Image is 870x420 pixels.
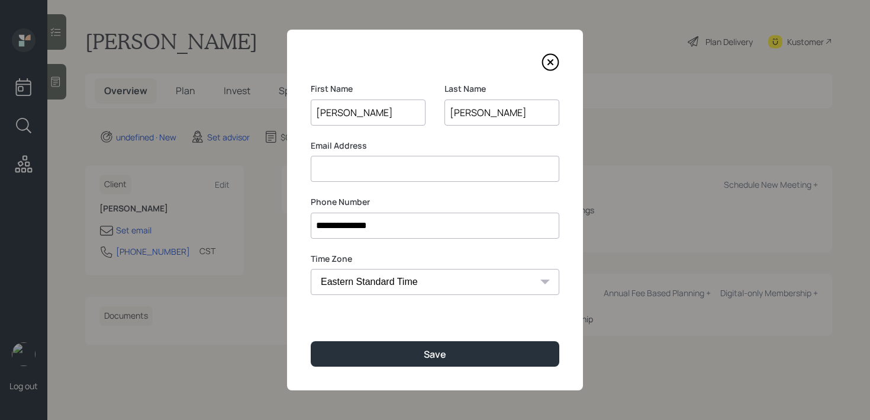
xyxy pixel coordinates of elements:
[311,140,559,152] label: Email Address
[444,83,559,95] label: Last Name
[311,341,559,367] button: Save
[311,196,559,208] label: Phone Number
[424,348,446,361] div: Save
[311,253,559,265] label: Time Zone
[311,83,426,95] label: First Name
